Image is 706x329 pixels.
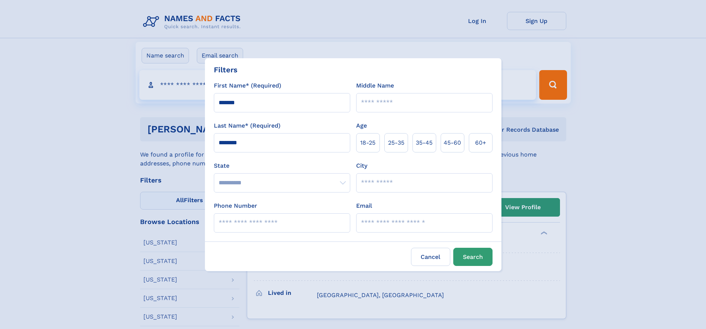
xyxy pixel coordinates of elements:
[360,138,375,147] span: 18‑25
[475,138,486,147] span: 60+
[356,81,394,90] label: Middle Name
[214,81,281,90] label: First Name* (Required)
[356,161,367,170] label: City
[356,121,367,130] label: Age
[356,201,372,210] label: Email
[214,161,350,170] label: State
[214,121,281,130] label: Last Name* (Required)
[214,64,238,75] div: Filters
[453,248,493,266] button: Search
[444,138,461,147] span: 45‑60
[388,138,404,147] span: 25‑35
[416,138,432,147] span: 35‑45
[411,248,450,266] label: Cancel
[214,201,257,210] label: Phone Number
